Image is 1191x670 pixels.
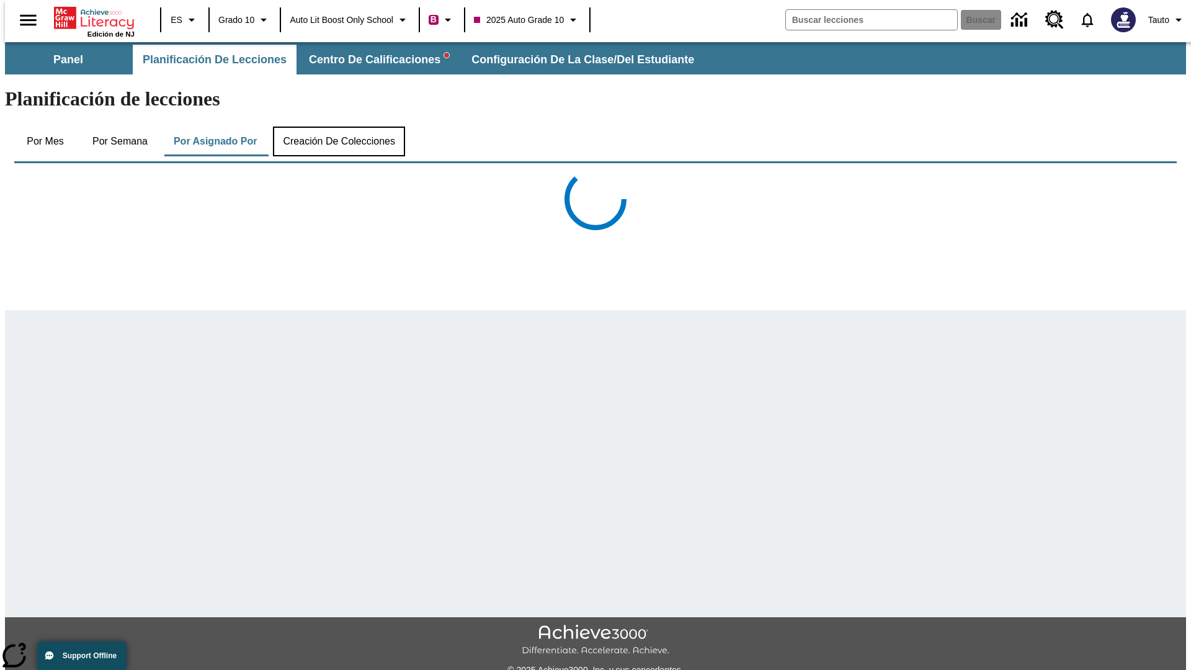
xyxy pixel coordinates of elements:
[5,42,1186,74] div: Subbarra de navegación
[54,4,135,38] div: Portada
[309,53,449,67] span: Centro de calificaciones
[63,651,117,660] span: Support Offline
[1148,14,1169,27] span: Tauto
[469,9,586,31] button: Clase: 2025 Auto Grade 10, Selecciona una clase
[1104,4,1143,36] button: Escoja un nuevo avatar
[213,9,276,31] button: Grado: Grado 10, Elige un grado
[1143,9,1191,31] button: Perfil/Configuración
[474,14,564,27] span: 2025 Auto Grade 10
[133,45,297,74] button: Planificación de lecciones
[1111,7,1136,32] img: Avatar
[5,87,1186,110] h1: Planificación de lecciones
[10,2,47,38] button: Abrir el menú lateral
[171,14,182,27] span: ES
[87,30,135,38] span: Edición de NJ
[37,641,127,670] button: Support Offline
[471,53,694,67] span: Configuración de la clase/del estudiante
[290,14,393,27] span: Auto Lit Boost only School
[5,45,705,74] div: Subbarra de navegación
[6,45,130,74] button: Panel
[786,10,957,30] input: Buscar campo
[14,127,76,156] button: Por mes
[1004,3,1038,37] a: Centro de información
[54,6,135,30] a: Portada
[462,45,704,74] button: Configuración de la clase/del estudiante
[1071,4,1104,36] a: Notificaciones
[299,45,459,74] button: Centro de calificaciones
[444,53,449,58] svg: writing assistant alert
[53,53,83,67] span: Panel
[165,9,205,31] button: Lenguaje: ES, Selecciona un idioma
[218,14,254,27] span: Grado 10
[83,127,158,156] button: Por semana
[273,127,405,156] button: Creación de colecciones
[164,127,267,156] button: Por asignado por
[522,625,669,656] img: Achieve3000 Differentiate Accelerate Achieve
[424,9,460,31] button: Boost El color de la clase es rojo violeta. Cambiar el color de la clase.
[143,53,287,67] span: Planificación de lecciones
[430,12,437,27] span: B
[1038,3,1071,37] a: Centro de recursos, Se abrirá en una pestaña nueva.
[285,9,415,31] button: Escuela: Auto Lit Boost only School, Seleccione su escuela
